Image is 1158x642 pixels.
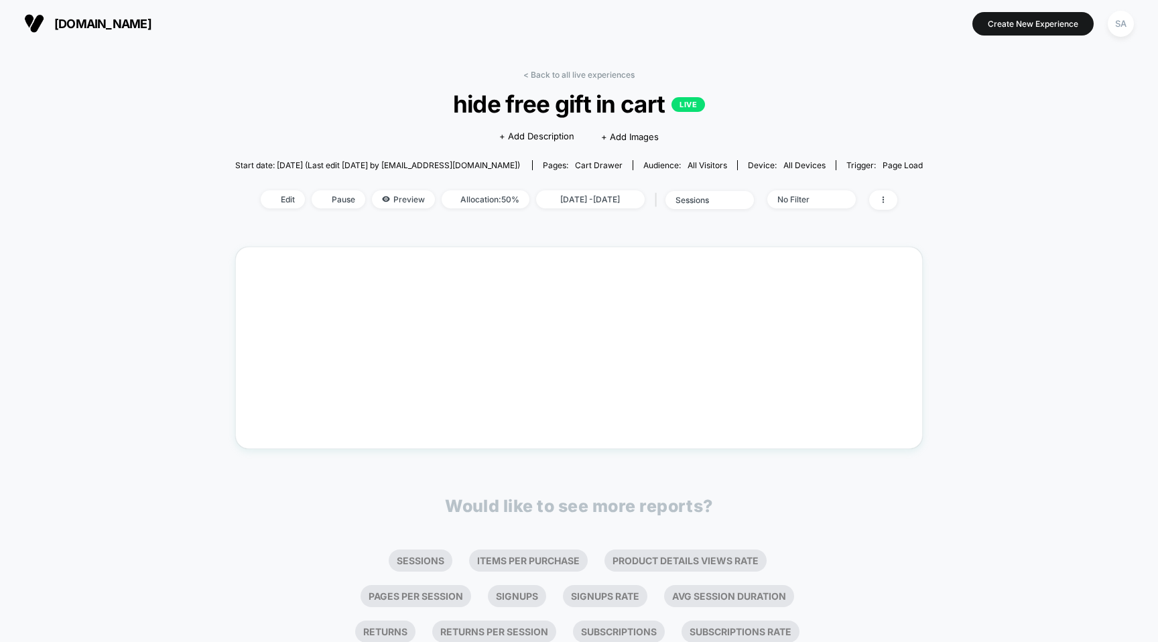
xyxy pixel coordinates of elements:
[488,585,546,607] li: Signups
[235,160,520,170] span: Start date: [DATE] (Last edit [DATE] by [EMAIL_ADDRESS][DOMAIN_NAME])
[270,90,889,118] span: hide free gift in cart
[604,550,767,572] li: Product Details Views Rate
[737,160,836,170] span: Device:
[846,160,923,170] div: Trigger:
[389,550,452,572] li: Sessions
[783,160,826,170] span: all devices
[543,160,623,170] div: Pages:
[24,13,44,34] img: Visually logo
[777,194,831,204] div: No Filter
[883,160,923,170] span: Page Load
[1104,10,1138,38] button: SA
[442,190,529,208] span: Allocation: 50%
[54,17,151,31] span: [DOMAIN_NAME]
[312,190,365,208] span: Pause
[523,70,635,80] a: < Back to all live experiences
[261,190,305,208] span: Edit
[601,131,659,142] span: + Add Images
[664,585,794,607] li: Avg Session Duration
[671,97,705,112] p: LIVE
[536,190,645,208] span: [DATE] - [DATE]
[675,195,729,205] div: sessions
[563,585,647,607] li: Signups Rate
[688,160,727,170] span: All Visitors
[445,496,713,516] p: Would like to see more reports?
[972,12,1094,36] button: Create New Experience
[372,190,435,208] span: Preview
[575,160,623,170] span: cart drawer
[643,160,727,170] div: Audience:
[499,130,574,143] span: + Add Description
[651,190,665,210] span: |
[20,13,155,34] button: [DOMAIN_NAME]
[1108,11,1134,37] div: SA
[469,550,588,572] li: Items Per Purchase
[361,585,471,607] li: Pages Per Session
